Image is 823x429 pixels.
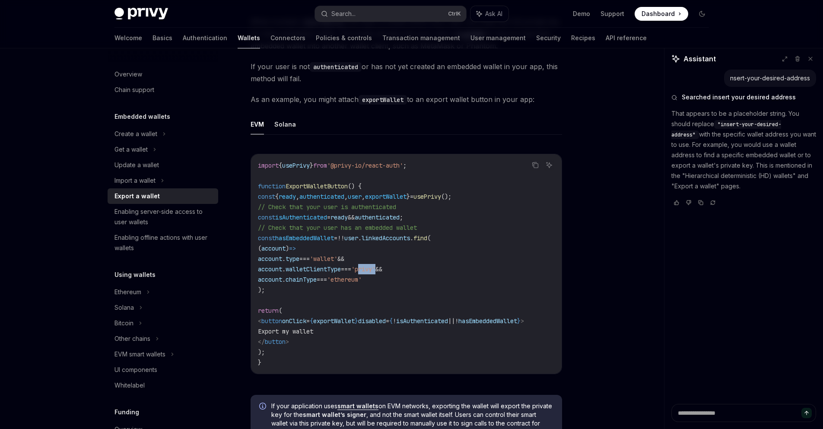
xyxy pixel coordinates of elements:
[114,69,142,79] div: Overview
[448,317,455,325] span: ||
[183,28,227,48] a: Authentication
[362,234,410,242] span: linkedAccounts
[348,213,355,221] span: &&
[413,234,427,242] span: find
[801,408,812,418] button: Send message
[671,93,816,102] button: Searched insert your desired address
[530,159,541,171] button: Copy the contents from the code block
[258,203,396,211] span: // Check that your user is authenticated
[286,276,317,283] span: chainType
[571,28,595,48] a: Recipes
[348,193,362,200] span: user
[573,10,590,18] a: Demo
[114,232,213,253] div: Enabling offline actions with user wallets
[108,204,218,230] a: Enabling server-side access to user wallets
[296,193,299,200] span: ,
[313,162,327,169] span: from
[393,317,396,325] span: !
[365,193,407,200] span: exportWallet
[258,317,261,325] span: <
[337,255,344,263] span: &&
[258,359,261,366] span: }
[396,317,448,325] span: isAuthenticated
[251,114,264,134] button: EVM
[108,82,218,98] a: Chain support
[671,121,781,138] span: "insert-your-desired-address"
[362,193,365,200] span: ,
[337,234,344,242] span: !!
[251,93,562,105] span: As an example, you might attach to an export wallet button in your app:
[114,175,156,186] div: Import a wallet
[470,6,508,22] button: Ask AI
[114,380,145,391] div: Whitelabel
[238,28,260,48] a: Wallets
[108,378,218,393] a: Whitelabel
[114,191,160,201] div: Export a wallet
[114,160,159,170] div: Update a wallet
[114,8,168,20] img: dark logo
[400,213,403,221] span: ;
[286,245,289,252] span: )
[114,85,154,95] div: Chain support
[279,193,296,200] span: ready
[299,193,344,200] span: authenticated
[258,276,282,283] span: account
[114,302,134,313] div: Solana
[258,307,279,315] span: return
[351,265,375,273] span: 'privy'
[671,108,816,191] p: That appears to be a placeholder string. You should replace with the specific wallet address you ...
[306,317,310,325] span: =
[355,317,358,325] span: }
[286,182,348,190] span: ExportWalletButton
[265,338,286,346] span: button
[108,157,218,173] a: Update a wallet
[258,234,275,242] span: const
[258,327,313,335] span: Export my wallet
[601,10,624,18] a: Support
[279,307,282,315] span: (
[682,93,796,102] span: Searched insert your desired address
[730,74,810,83] div: nsert-your-desired-address
[358,317,386,325] span: disabled
[635,7,688,21] a: Dashboard
[470,28,526,48] a: User management
[375,265,382,273] span: &&
[282,255,286,263] span: .
[358,234,362,242] span: .
[344,193,348,200] span: ,
[258,245,261,252] span: (
[485,10,502,18] span: Ask AI
[153,28,172,48] a: Basics
[114,407,139,417] h5: Funding
[382,28,460,48] a: Transaction management
[286,265,341,273] span: walletClientType
[359,95,407,105] code: exportWallet
[341,265,351,273] span: ===
[310,162,313,169] span: }
[282,317,306,325] span: onClick
[317,276,327,283] span: ===
[114,365,157,375] div: UI components
[270,28,305,48] a: Connectors
[279,162,282,169] span: {
[355,213,400,221] span: authenticated
[289,245,296,252] span: =>
[410,234,413,242] span: .
[543,159,555,171] button: Ask AI
[258,286,265,294] span: );
[114,111,170,122] h5: Embedded wallets
[258,265,282,273] span: account
[303,411,366,418] strong: smart wallet’s signer
[282,162,310,169] span: usePrivy
[331,9,356,19] div: Search...
[258,338,265,346] span: </
[683,54,716,64] span: Assistant
[407,193,410,200] span: }
[261,317,282,325] span: button
[258,162,279,169] span: import
[455,317,458,325] span: !
[282,265,286,273] span: .
[427,234,431,242] span: (
[413,193,441,200] span: usePrivy
[327,276,362,283] span: 'ethereum'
